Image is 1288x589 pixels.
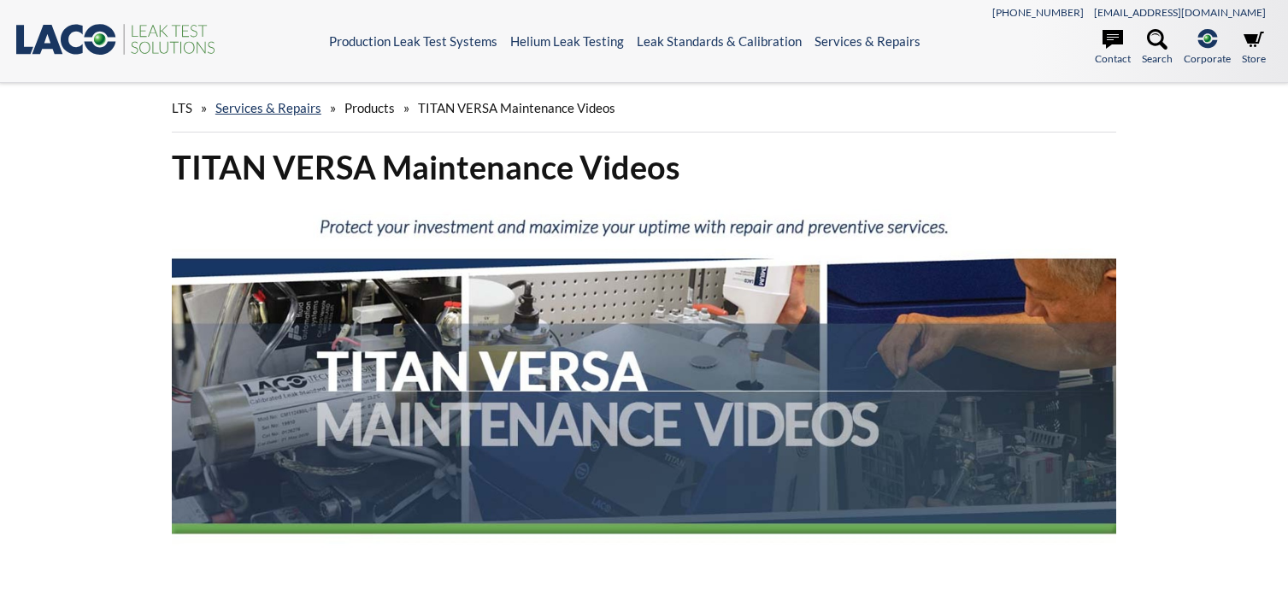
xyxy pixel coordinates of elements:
[1095,29,1131,67] a: Contact
[172,146,1116,188] h1: TITAN VERSA Maintenance Videos
[992,6,1084,19] a: [PHONE_NUMBER]
[344,100,395,115] span: Products
[1242,29,1266,67] a: Store
[172,202,1116,580] img: TITAN VERSA Maintenance Videos Banner
[510,33,624,49] a: Helium Leak Testing
[215,100,321,115] a: Services & Repairs
[637,33,802,49] a: Leak Standards & Calibration
[1094,6,1266,19] a: [EMAIL_ADDRESS][DOMAIN_NAME]
[329,33,497,49] a: Production Leak Test Systems
[1142,29,1173,67] a: Search
[815,33,920,49] a: Services & Repairs
[172,100,192,115] span: LTS
[172,84,1116,133] div: » » »
[418,100,615,115] span: TITAN VERSA Maintenance Videos
[1184,50,1231,67] span: Corporate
